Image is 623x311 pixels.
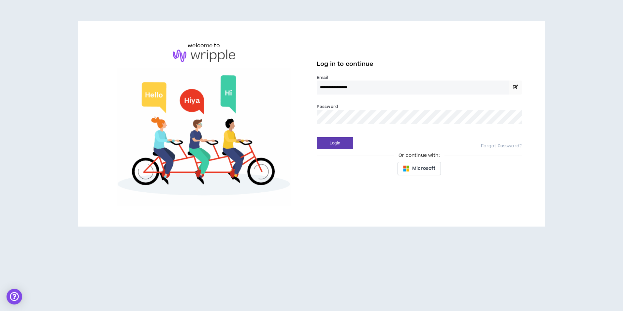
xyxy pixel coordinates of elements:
a: Forgot Password? [481,143,522,149]
div: Open Intercom Messenger [7,289,22,304]
button: Login [317,137,353,149]
span: Microsoft [412,165,435,172]
label: Password [317,104,338,110]
span: Or continue with: [394,152,444,159]
button: Microsoft [398,162,441,175]
span: Log in to continue [317,60,373,68]
h6: welcome to [188,42,220,50]
img: logo-brand.png [173,50,235,62]
label: Email [317,75,522,81]
img: Welcome to Wripple [101,68,306,206]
